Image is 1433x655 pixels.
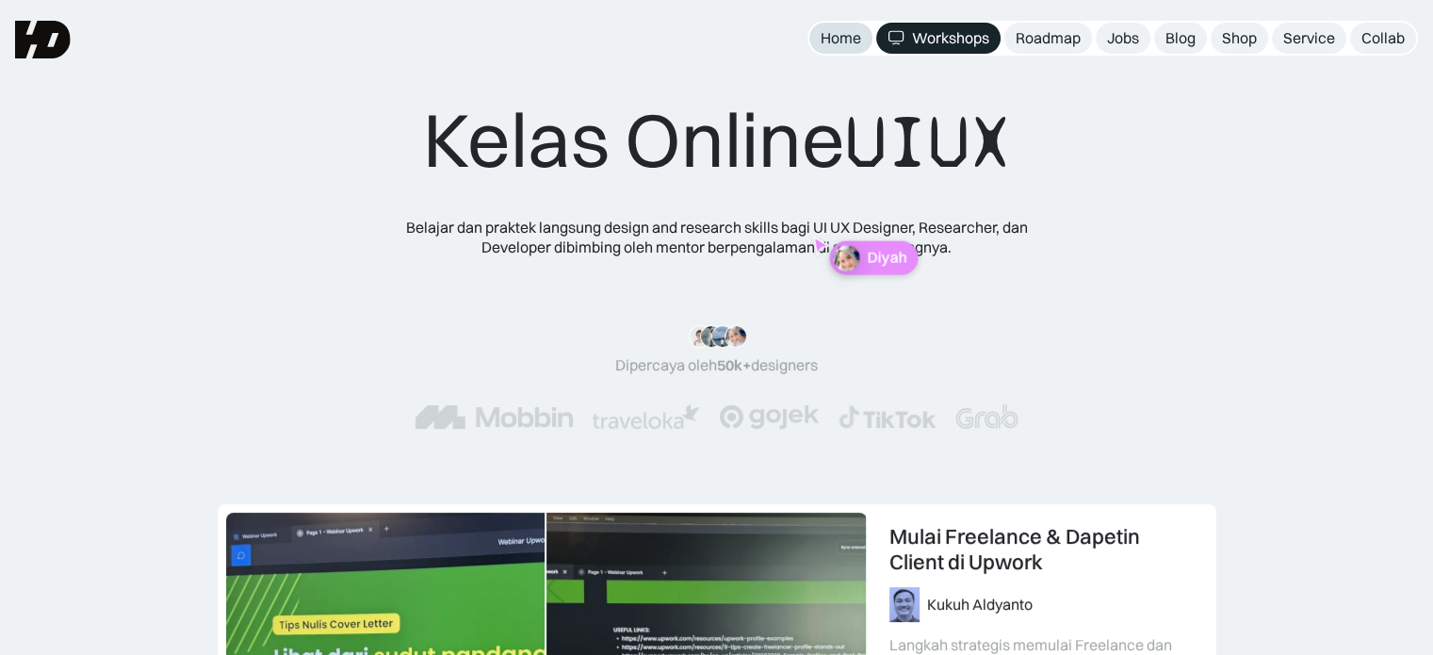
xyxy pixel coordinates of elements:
div: Kelas Online [423,94,1011,188]
div: Service [1283,28,1335,48]
a: Workshops [876,23,1001,54]
div: Roadmap [1016,28,1081,48]
a: Collab [1350,23,1416,54]
div: Blog [1165,28,1196,48]
a: Home [809,23,872,54]
span: 50k+ [717,355,751,374]
div: Collab [1361,28,1405,48]
div: Home [821,28,861,48]
a: Service [1272,23,1346,54]
span: UIUX [845,97,1011,188]
div: Belajar dan praktek langsung design and research skills bagi UI UX Designer, Researcher, dan Deve... [378,218,1056,257]
a: Roadmap [1004,23,1092,54]
div: Jobs [1107,28,1139,48]
a: Jobs [1096,23,1150,54]
a: Blog [1154,23,1207,54]
div: Dipercaya oleh designers [615,355,818,375]
div: Shop [1222,28,1257,48]
div: Workshops [912,28,989,48]
p: Diyah [867,249,906,267]
a: Shop [1211,23,1268,54]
